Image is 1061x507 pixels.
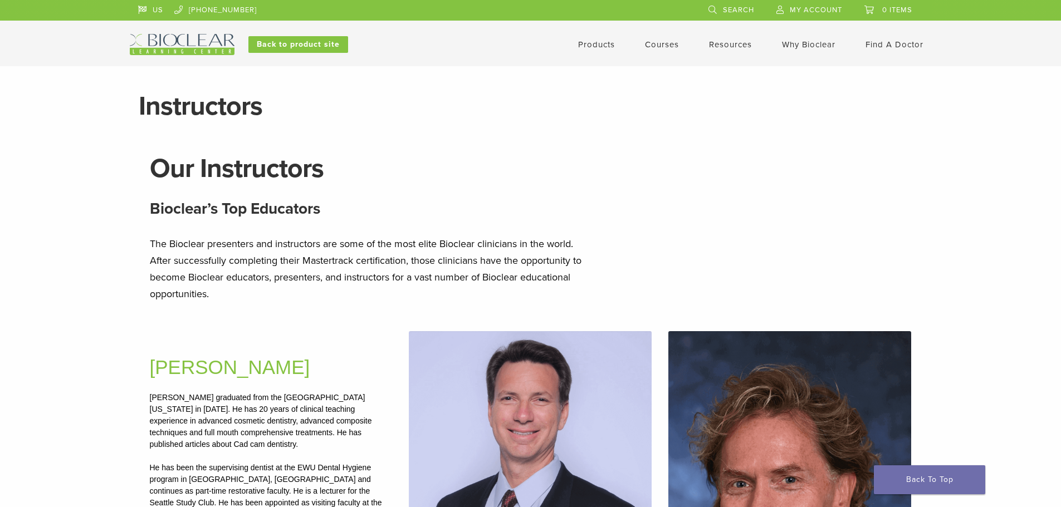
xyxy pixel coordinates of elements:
h1: Our Instructors [150,155,912,182]
span: 0 items [882,6,912,14]
h2: [PERSON_NAME] [150,353,393,382]
a: Back To Top [874,465,985,494]
h3: Bioclear’s Top Educators [150,195,912,222]
span: My Account [790,6,842,14]
img: Bioclear [130,34,234,55]
a: Find A Doctor [866,40,923,50]
span: Search [723,6,754,14]
a: Products [578,40,615,50]
a: Back to product site [248,36,348,53]
a: Resources [709,40,752,50]
a: Why Bioclear [782,40,835,50]
p: The Bioclear presenters and instructors are some of the most elite Bioclear clinicians in the wor... [150,235,595,302]
a: Courses [645,40,679,50]
h1: Instructors [139,93,923,120]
